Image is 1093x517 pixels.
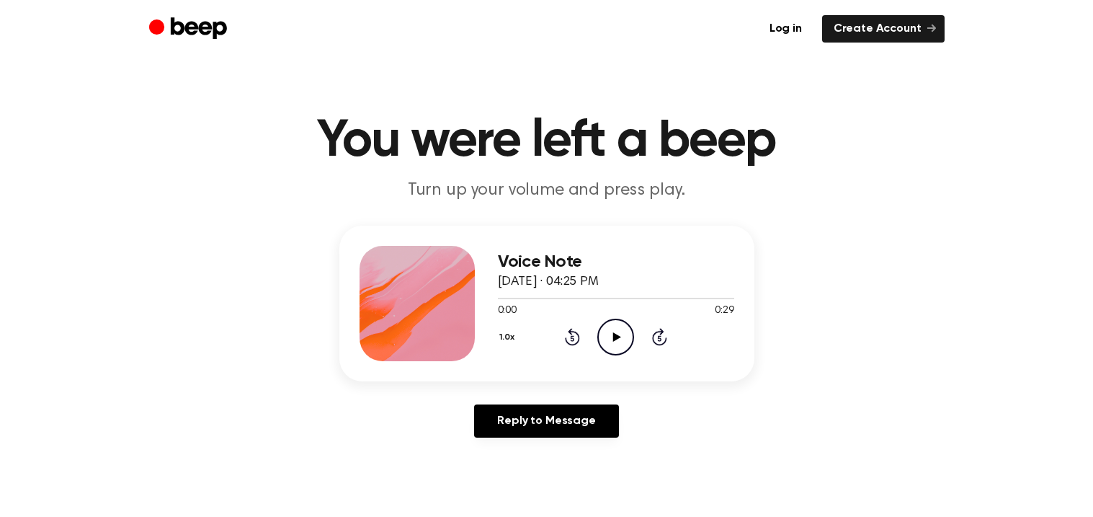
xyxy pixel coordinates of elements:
[715,304,733,319] span: 0:29
[498,325,520,350] button: 1.0x
[270,179,824,203] p: Turn up your volume and press play.
[822,15,945,43] a: Create Account
[178,115,916,167] h1: You were left a beep
[474,405,618,438] a: Reply to Message
[758,15,813,43] a: Log in
[498,304,517,319] span: 0:00
[498,275,599,288] span: [DATE] · 04:25 PM
[498,252,734,272] h3: Voice Note
[149,15,231,43] a: Beep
